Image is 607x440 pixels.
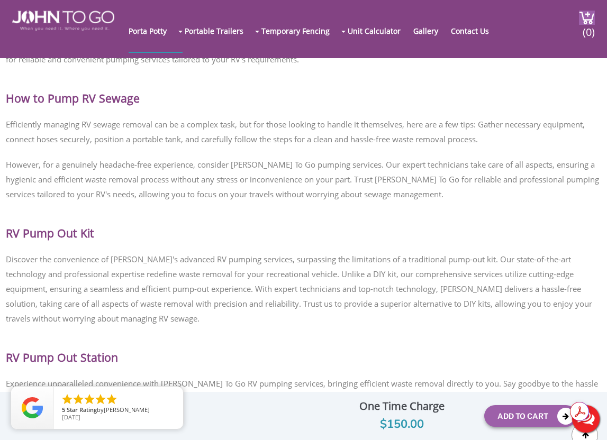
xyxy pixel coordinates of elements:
[6,249,601,328] p: Discover the convenience of [PERSON_NAME]'s advanced RV pumping services, surpassing the limitati...
[104,406,150,414] span: [PERSON_NAME]
[451,10,500,52] a: Contact Us
[22,397,43,418] img: Review Rating
[6,80,601,104] h2: How to Pump RV Sewage
[328,415,476,434] div: $150.00
[185,10,254,52] a: Portable Trailers
[579,11,595,25] img: cart a
[67,406,97,414] span: Star Rating
[62,406,65,414] span: 5
[62,407,175,414] span: by
[328,397,476,415] div: One Time Charge
[83,393,96,406] li: 
[261,10,340,52] a: Temporary Fencing
[94,393,107,406] li: 
[6,154,601,204] p: However, for a genuinely headache-free experience, consider [PERSON_NAME] To Go pumping services....
[348,10,411,52] a: Unit Calculator
[61,393,74,406] li: 
[12,11,114,31] img: JOHN to go
[72,393,85,406] li: 
[583,16,595,39] span: (0)
[413,10,449,52] a: Gallery
[62,413,80,421] span: [DATE]
[6,339,601,363] h2: RV Pump Out Station
[484,405,577,427] button: Add To Cart
[129,10,177,52] a: Porta Potty
[565,398,607,440] button: Live Chat
[105,393,118,406] li: 
[6,114,601,149] p: Efficiently managing RV sewage removal can be a complex task, but for those looking to handle it ...
[6,215,601,239] h2: RV Pump Out Kit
